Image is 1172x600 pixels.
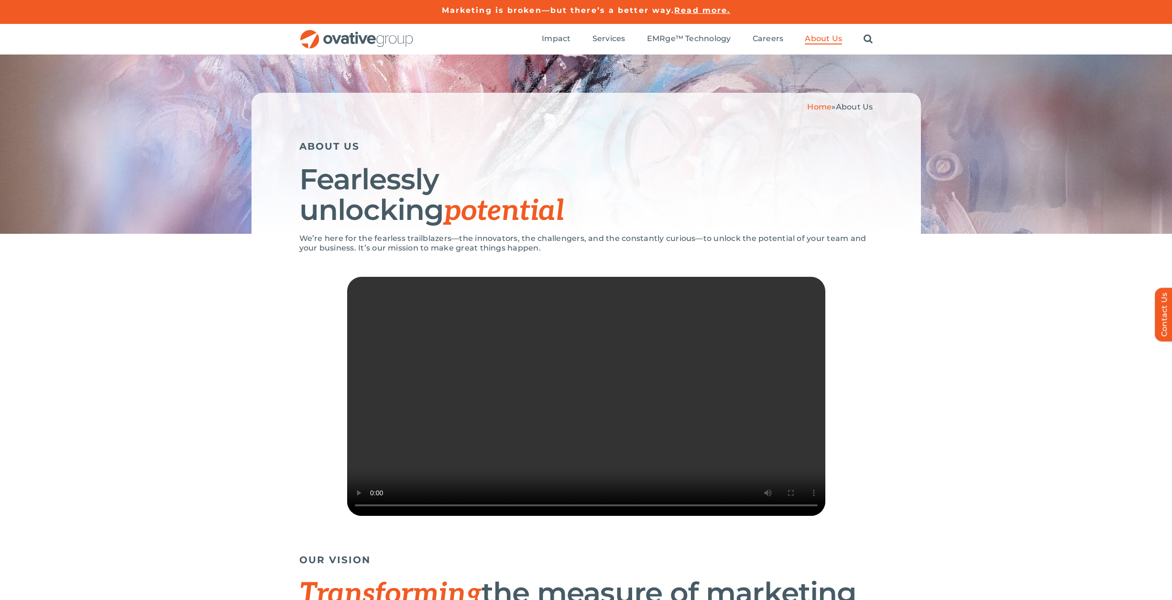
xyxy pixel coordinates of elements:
[442,6,675,15] a: Marketing is broken—but there’s a better way.
[299,164,873,227] h1: Fearlessly unlocking
[542,34,570,44] a: Impact
[299,554,873,566] h5: OUR VISION
[647,34,731,44] a: EMRge™ Technology
[864,34,873,44] a: Search
[592,34,625,44] a: Services
[347,277,825,516] video: Sorry, your browser doesn't support embedded videos.
[542,24,873,55] nav: Menu
[674,6,730,15] a: Read more.
[299,141,873,152] h5: ABOUT US
[299,234,873,253] p: We’re here for the fearless trailblazers—the innovators, the challengers, and the constantly curi...
[836,102,873,111] span: About Us
[299,29,414,38] a: OG_Full_horizontal_RGB
[444,194,564,229] span: potential
[807,102,832,111] a: Home
[753,34,784,44] a: Careers
[807,102,873,111] span: »
[805,34,842,44] a: About Us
